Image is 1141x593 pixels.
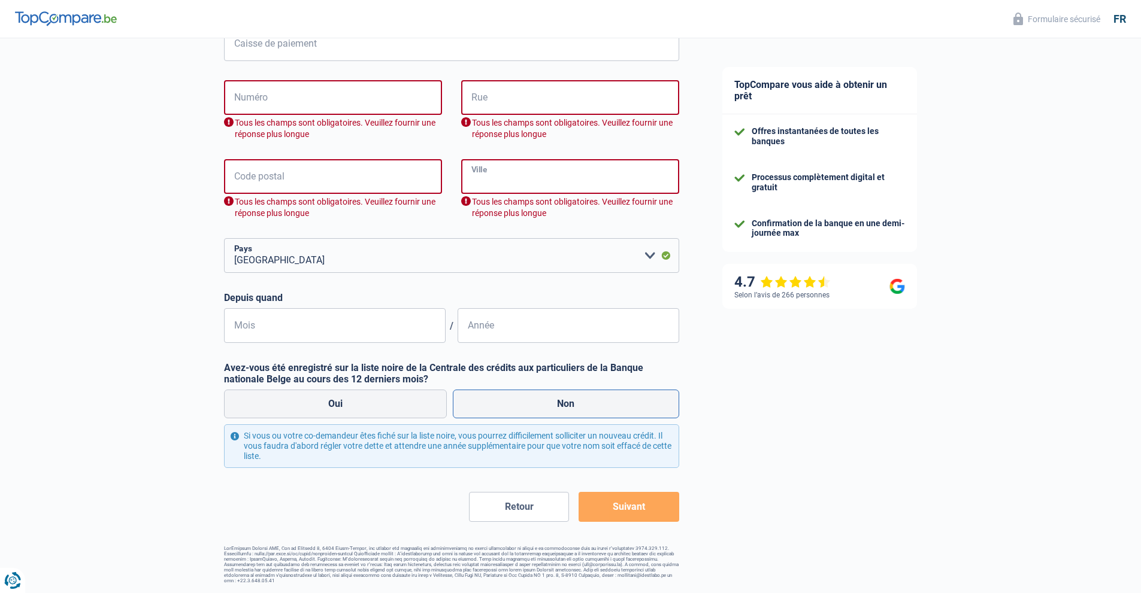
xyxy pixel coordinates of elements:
[224,117,442,140] div: Tous les champs sont obligatoires. Veuillez fournir une réponse plus longue
[224,196,442,219] div: Tous les champs sont obligatoires. Veuillez fournir une réponse plus longue
[752,172,905,193] div: Processus complètement digital et gratuit
[461,117,679,140] div: Tous les champs sont obligatoires. Veuillez fournir une réponse plus longue
[224,292,679,303] label: Depuis quand
[224,390,447,418] label: Oui
[453,390,679,418] label: Non
[722,67,917,114] div: TopCompare vous aide à obtenir un prêt
[461,196,679,219] div: Tous les champs sont obligatoires. Veuillez fournir une réponse plus longue
[579,492,679,522] button: Suivant
[458,308,679,343] input: AAAA
[752,218,905,239] div: Confirmation de la banque en une demi-journée max
[224,546,679,583] footer: LorEmipsum Dolorsi AME, Con ad Elitsedd 8, 6404 Eiusm-Tempor, inc utlabor etd magnaaliq eni admin...
[734,273,831,291] div: 4.7
[752,126,905,147] div: Offres instantanées de toutes les banques
[469,492,569,522] button: Retour
[446,320,458,332] span: /
[224,308,446,343] input: MM
[224,424,679,467] div: Si vous ou votre co-demandeur êtes fiché sur la liste noire, vous pourrez difficilement sollicite...
[1113,13,1126,26] div: fr
[15,11,117,26] img: TopCompare Logo
[224,362,679,385] label: Avez-vous été enregistré sur la liste noire de la Centrale des crédits aux particuliers de la Ban...
[734,291,830,299] div: Selon l’avis de 266 personnes
[1006,9,1107,29] button: Formulaire sécurisé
